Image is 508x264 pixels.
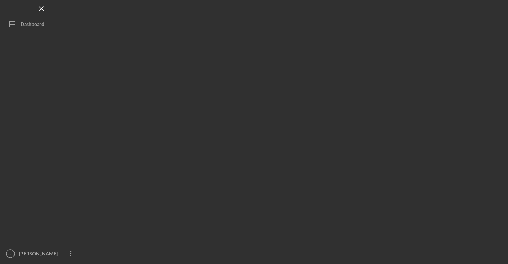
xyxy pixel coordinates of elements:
[8,252,12,256] text: SL
[21,17,44,33] div: Dashboard
[3,17,79,31] button: Dashboard
[3,247,79,261] button: SL[PERSON_NAME]
[17,247,62,262] div: [PERSON_NAME]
